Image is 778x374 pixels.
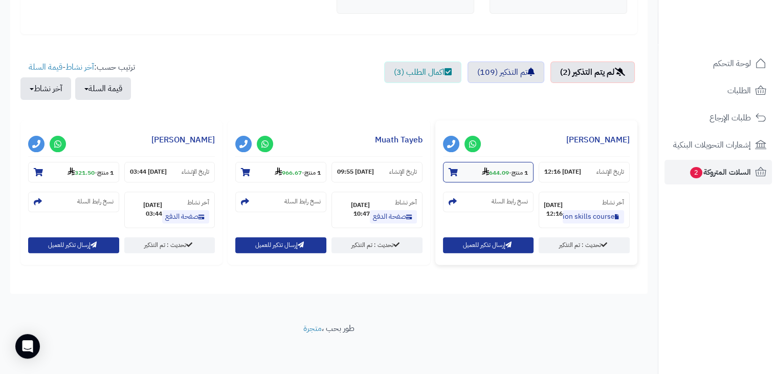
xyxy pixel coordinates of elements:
strong: [DATE] 09:55 [337,168,374,176]
a: صفحة الدفع [162,210,209,223]
strong: [DATE] 03:44 [130,168,167,176]
strong: 321.50 [68,168,95,177]
a: طلبات الإرجاع [664,106,772,130]
a: قيمة السلة [29,61,62,73]
a: [PERSON_NAME] [151,134,215,146]
span: الطلبات [727,84,751,98]
section: نسخ رابط السلة [235,192,326,212]
strong: 644.09 [482,168,509,177]
strong: [DATE] 12:16 [544,168,581,176]
a: training of trainers course meeting and presentation skills course [563,210,624,223]
span: طلبات الإرجاع [709,111,751,125]
button: آخر نشاط [20,77,71,100]
span: إشعارات التحويلات البنكية [673,138,751,152]
strong: 966.67 [275,168,302,177]
button: إرسال تذكير للعميل [28,237,119,253]
small: آخر نشاط [187,198,209,207]
a: تحديث : تم التذكير [124,237,215,253]
a: إشعارات التحويلات البنكية [664,133,772,157]
small: تاريخ الإنشاء [389,168,417,176]
strong: 1 منتج [512,168,528,177]
small: تاريخ الإنشاء [596,168,624,176]
small: نسخ رابط السلة [77,197,114,206]
a: لوحة التحكم [664,51,772,76]
section: نسخ رابط السلة [443,192,534,212]
small: آخر نشاط [602,198,624,207]
button: قيمة السلة [75,77,131,100]
span: 2 [690,167,703,179]
a: تحديث : تم التذكير [539,237,630,253]
img: logo-2.png [708,11,768,33]
strong: [DATE] 10:47 [337,201,370,218]
strong: 1 منتج [304,168,321,177]
strong: [DATE] 12:16 [544,201,563,218]
section: نسخ رابط السلة [28,192,119,212]
span: السلات المتروكة [689,165,751,179]
button: إرسال تذكير للعميل [235,237,326,253]
small: تاريخ الإنشاء [182,168,209,176]
a: [PERSON_NAME] [566,134,630,146]
small: - [482,167,528,177]
small: نسخ رابط السلة [492,197,528,206]
ul: ترتيب حسب: - [20,61,135,100]
a: آخر نشاط [65,61,94,73]
a: الطلبات [664,78,772,103]
a: Muath Tayeb [375,134,423,146]
a: تحديث : تم التذكير [331,237,423,253]
a: لم يتم التذكير (2) [550,61,635,83]
strong: [DATE] 03:44 [130,201,163,218]
button: إرسال تذكير للعميل [443,237,534,253]
section: 1 منتج-321.50 [28,162,119,182]
a: السلات المتروكة2 [664,160,772,184]
strong: 1 منتج [97,168,114,177]
a: متجرة [303,322,322,335]
a: اكمال الطلب (3) [384,61,461,83]
small: آخر نشاط [395,198,417,207]
a: صفحة الدفع [370,210,417,223]
small: - [68,167,114,177]
small: - [275,167,321,177]
a: تم التذكير (109) [468,61,544,83]
section: 1 منتج-966.67 [235,162,326,182]
section: 1 منتج-644.09 [443,162,534,182]
div: Open Intercom Messenger [15,334,40,359]
span: لوحة التحكم [713,56,751,71]
small: نسخ رابط السلة [284,197,321,206]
